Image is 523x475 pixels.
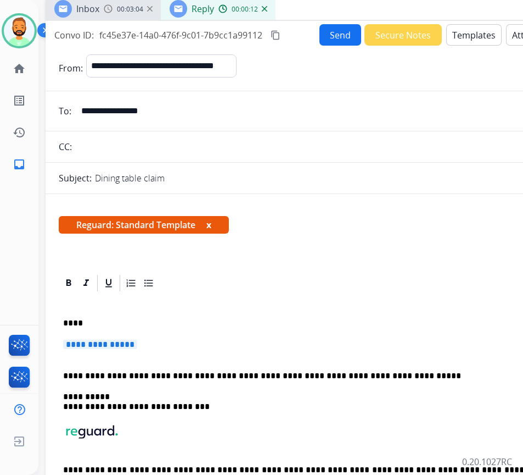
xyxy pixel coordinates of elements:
mat-icon: history [13,126,26,139]
button: Templates [446,24,502,46]
p: From: [59,62,83,75]
div: Bullet List [140,275,157,291]
mat-icon: list_alt [13,94,26,107]
div: Bold [60,275,77,291]
span: 00:03:04 [117,5,143,14]
div: Ordered List [123,275,139,291]
p: To: [59,104,71,118]
mat-icon: home [13,62,26,75]
mat-icon: inbox [13,158,26,171]
span: Reply [192,3,214,15]
p: Dining table claim [95,172,165,185]
button: x [206,218,211,231]
div: Underline [100,275,117,291]
span: Reguard: Standard Template [59,216,229,234]
p: Convo ID: [54,29,94,42]
button: Send [319,24,361,46]
mat-icon: content_copy [271,30,280,40]
p: CC: [59,140,72,153]
span: fc45e37e-14a0-476f-9c01-7b9cc1a99112 [99,29,262,41]
p: 0.20.1027RC [462,455,512,468]
div: Italic [78,275,94,291]
img: avatar [4,15,35,46]
p: Subject: [59,172,92,185]
button: Secure Notes [364,24,442,46]
span: Inbox [76,3,99,15]
span: 00:00:12 [232,5,258,14]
